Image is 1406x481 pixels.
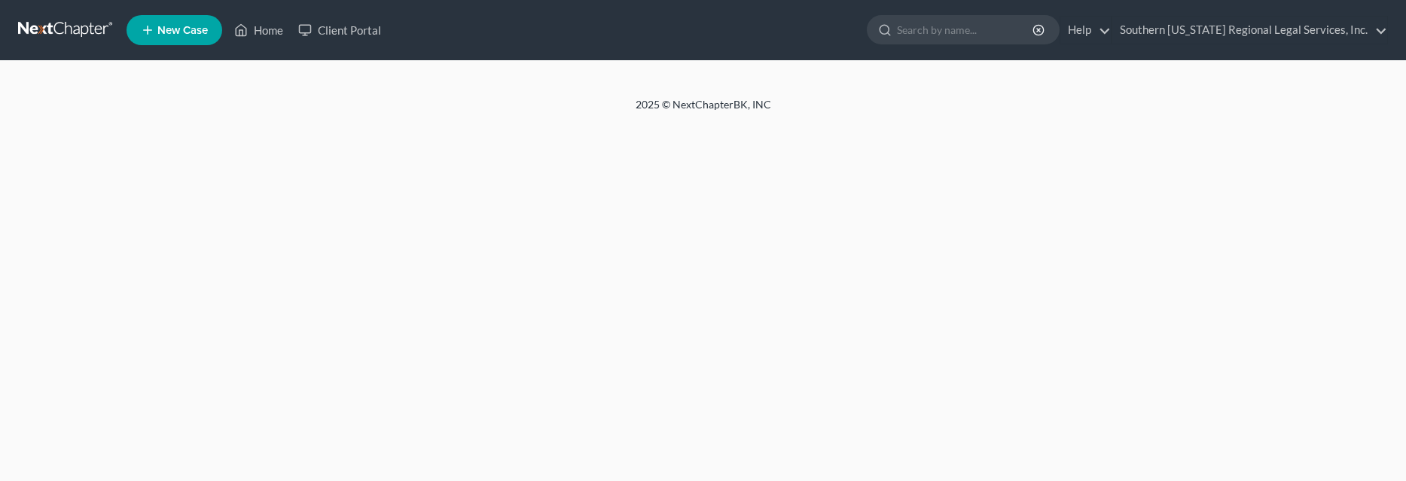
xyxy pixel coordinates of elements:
[1112,17,1387,44] a: Southern [US_STATE] Regional Legal Services, Inc.
[274,97,1133,124] div: 2025 © NextChapterBK, INC
[157,25,208,36] span: New Case
[1060,17,1111,44] a: Help
[897,16,1035,44] input: Search by name...
[291,17,389,44] a: Client Portal
[227,17,291,44] a: Home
